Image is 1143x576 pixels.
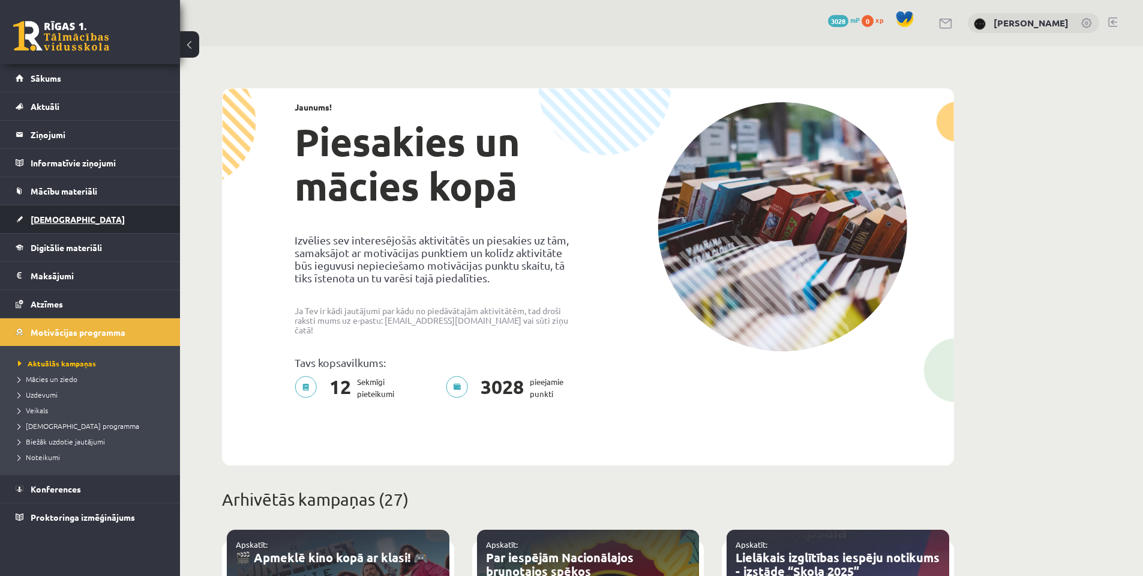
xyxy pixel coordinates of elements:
[16,290,165,318] a: Atzīmes
[31,242,102,253] span: Digitālie materiāli
[295,102,332,112] strong: Jaunums!
[295,306,579,335] p: Ja Tev ir kādi jautājumi par kādu no piedāvātajām aktivitātēm, tad droši raksti mums uz e-pastu: ...
[295,234,579,284] p: Izvēlies sev interesējošās aktivitātēs un piesakies uz tām, samaksājot ar motivācijas punktiem un...
[31,327,125,338] span: Motivācijas programma
[16,205,165,233] a: [DEMOGRAPHIC_DATA]
[16,262,165,290] a: Maksājumi
[31,186,97,196] span: Mācību materiāli
[18,452,168,462] a: Noteikumi
[18,421,139,431] span: [DEMOGRAPHIC_DATA] programma
[862,15,889,25] a: 0 xp
[486,539,518,550] a: Apskatīt:
[236,539,268,550] a: Apskatīt:
[31,121,165,148] legend: Ziņojumi
[31,299,63,309] span: Atzīmes
[222,487,954,512] p: Arhivētās kampaņas (27)
[658,102,907,351] img: campaign-image-1c4f3b39ab1f89d1fca25a8facaab35ebc8e40cf20aedba61fd73fb4233361ac.png
[16,234,165,261] a: Digitālie materiāli
[18,436,168,447] a: Biežāk uzdotie jautājumi
[850,15,860,25] span: mP
[18,358,168,369] a: Aktuālās kampaņas
[31,484,81,494] span: Konferences
[18,452,60,462] span: Noteikumi
[974,18,986,30] img: Ansis Eglājs
[875,15,883,25] span: xp
[13,21,109,51] a: Rīgas 1. Tālmācības vidusskola
[18,405,48,415] span: Veikals
[31,512,135,523] span: Proktoringa izmēģinājums
[18,420,168,431] a: [DEMOGRAPHIC_DATA] programma
[31,214,125,225] span: [DEMOGRAPHIC_DATA]
[16,177,165,205] a: Mācību materiāli
[295,376,401,400] p: Sekmīgi pieteikumi
[18,374,168,384] a: Mācies un ziedo
[18,405,168,416] a: Veikals
[295,356,579,369] p: Tavs kopsavilkums:
[16,64,165,92] a: Sākums
[236,550,428,565] a: 🎬 Apmeklē kino kopā ar klasi! 🎮
[295,120,579,208] h1: Piesakies un mācies kopā
[18,390,58,399] span: Uzdevumi
[31,101,59,112] span: Aktuāli
[828,15,860,25] a: 3028 mP
[16,92,165,120] a: Aktuāli
[31,73,61,83] span: Sākums
[736,539,767,550] a: Apskatīt:
[994,17,1069,29] a: [PERSON_NAME]
[18,437,105,446] span: Biežāk uzdotie jautājumi
[16,149,165,177] a: Informatīvie ziņojumi
[16,318,165,346] a: Motivācijas programma
[16,503,165,531] a: Proktoringa izmēģinājums
[16,121,165,148] a: Ziņojumi
[446,376,571,400] p: pieejamie punkti
[475,376,530,400] span: 3028
[18,359,96,368] span: Aktuālās kampaņas
[18,389,168,400] a: Uzdevumi
[16,475,165,503] a: Konferences
[31,262,165,290] legend: Maksājumi
[862,15,874,27] span: 0
[323,376,357,400] span: 12
[18,374,77,384] span: Mācies un ziedo
[31,149,165,177] legend: Informatīvie ziņojumi
[828,15,848,27] span: 3028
